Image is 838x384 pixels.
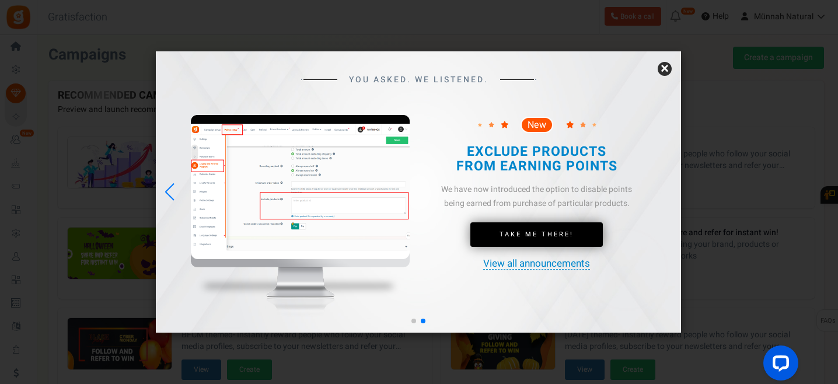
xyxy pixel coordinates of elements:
[411,319,416,323] span: Go to slide 1
[483,259,590,270] a: View all announcements
[191,124,410,260] img: screenshot
[191,115,410,337] img: mockup
[162,179,177,205] div: Previous slide
[447,145,626,174] h2: EXCLUDE PRODUCTS FROM EARNING POINTS
[437,183,636,211] div: We have now introduced the option to disable points being earned from purchase of particular prod...
[421,319,425,323] span: Go to slide 2
[349,75,488,84] span: YOU ASKED. WE LISTENED.
[658,62,672,76] a: ×
[528,120,546,130] span: New
[470,222,603,247] a: Take Me There!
